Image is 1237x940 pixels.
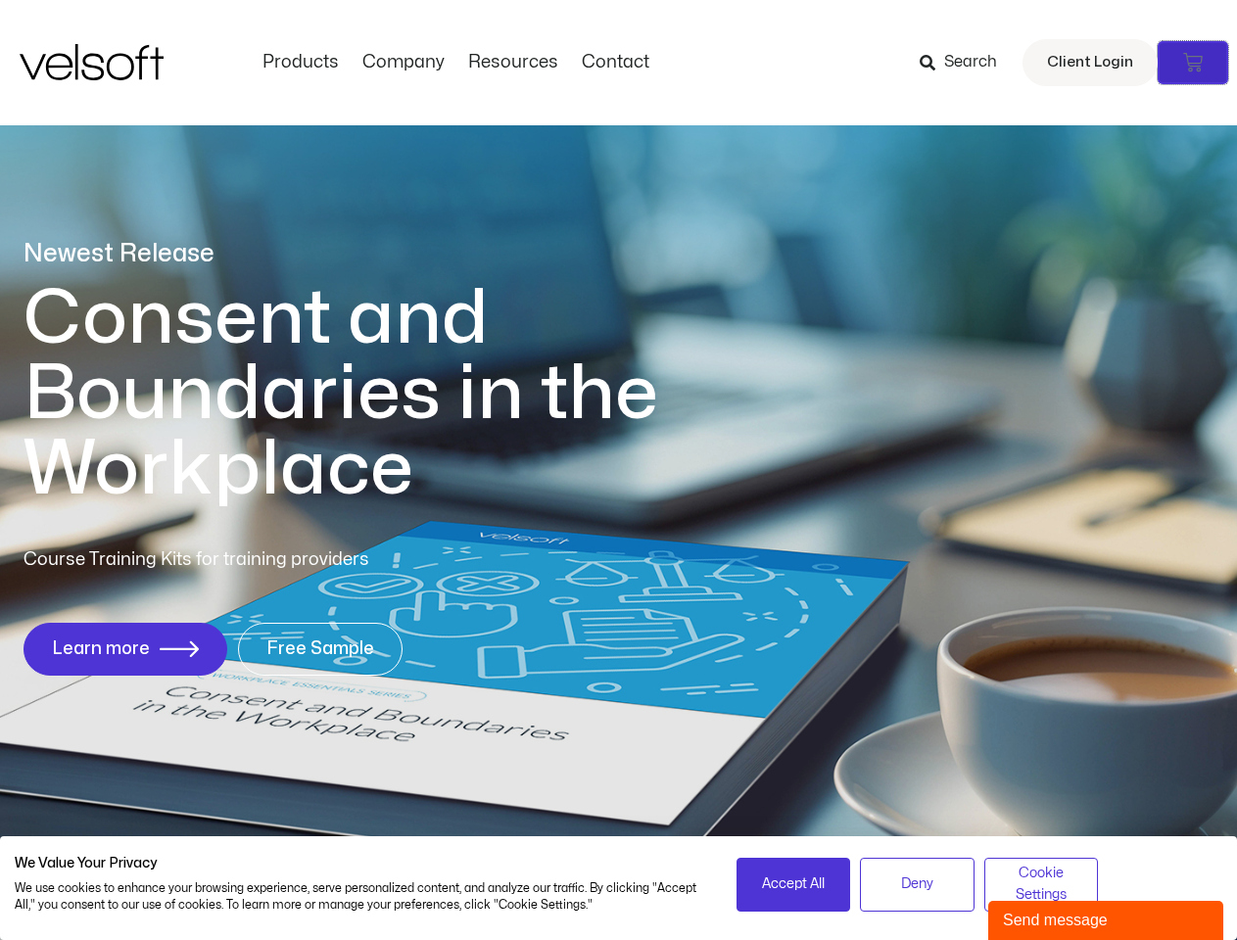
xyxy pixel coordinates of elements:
[997,863,1086,907] span: Cookie Settings
[762,873,825,895] span: Accept All
[570,52,661,73] a: ContactMenu Toggle
[24,237,738,271] p: Newest Release
[737,858,851,912] button: Accept all cookies
[351,52,456,73] a: CompanyMenu Toggle
[984,858,1099,912] button: Adjust cookie preferences
[988,897,1227,940] iframe: chat widget
[251,52,351,73] a: ProductsMenu Toggle
[1023,39,1158,86] a: Client Login
[20,44,164,80] img: Velsoft Training Materials
[24,546,511,574] p: Course Training Kits for training providers
[456,52,570,73] a: ResourcesMenu Toggle
[24,281,738,507] h1: Consent and Boundaries in the Workplace
[944,50,997,75] span: Search
[860,858,975,912] button: Deny all cookies
[52,639,150,659] span: Learn more
[920,46,1011,79] a: Search
[251,52,661,73] nav: Menu
[1047,50,1133,75] span: Client Login
[266,639,374,659] span: Free Sample
[238,623,403,676] a: Free Sample
[15,855,707,872] h2: We Value Your Privacy
[901,873,933,895] span: Deny
[15,880,707,914] p: We use cookies to enhance your browsing experience, serve personalized content, and analyze our t...
[24,623,227,676] a: Learn more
